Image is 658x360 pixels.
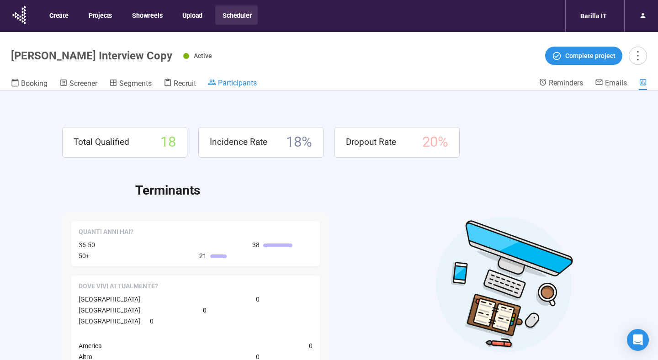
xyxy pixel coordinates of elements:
span: 0 [150,316,154,326]
span: Segments [119,79,152,88]
button: Projects [81,5,118,25]
span: Active [194,52,212,59]
span: 36-50 [79,241,95,249]
a: Reminders [539,78,583,89]
a: Segments [109,78,152,90]
a: Emails [595,78,627,89]
button: Scheduler [215,5,258,25]
span: 18 % [286,131,312,154]
a: Booking [11,78,48,90]
span: Booking [21,79,48,88]
button: Upload [175,5,209,25]
div: Barilla IT [575,7,612,25]
span: Dropout Rate [346,135,396,149]
span: Screener [69,79,97,88]
span: Incidence Rate [210,135,267,149]
h2: Terminants [135,180,596,201]
span: more [631,49,644,62]
a: Participants [208,78,257,89]
span: Emails [605,79,627,87]
span: 38 [252,240,260,250]
span: 50+ [79,252,90,259]
button: Complete project [545,47,622,65]
span: 18 [160,131,176,154]
h1: [PERSON_NAME] Interview Copy [11,49,172,62]
span: Total Qualified [74,135,129,149]
span: Quanti anni hai? [79,228,133,237]
span: 0 [256,294,260,304]
span: [GEOGRAPHIC_DATA] [79,307,140,314]
span: Dove vivi attualmente? [79,282,158,291]
span: [GEOGRAPHIC_DATA] [79,296,140,303]
span: America [79,342,102,349]
span: 0 [203,305,207,315]
button: Showreels [125,5,169,25]
a: Screener [59,78,97,90]
span: Reminders [549,79,583,87]
span: Complete project [565,51,616,61]
span: 21 [199,251,207,261]
span: Recruit [174,79,196,88]
a: Recruit [164,78,196,90]
button: more [629,47,647,65]
div: Open Intercom Messenger [627,329,649,351]
img: Desktop work notes [435,216,573,353]
button: Create [42,5,75,25]
span: [GEOGRAPHIC_DATA] [79,318,140,325]
span: 20 % [422,131,448,154]
span: Participants [218,79,257,87]
span: 0 [309,341,313,351]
